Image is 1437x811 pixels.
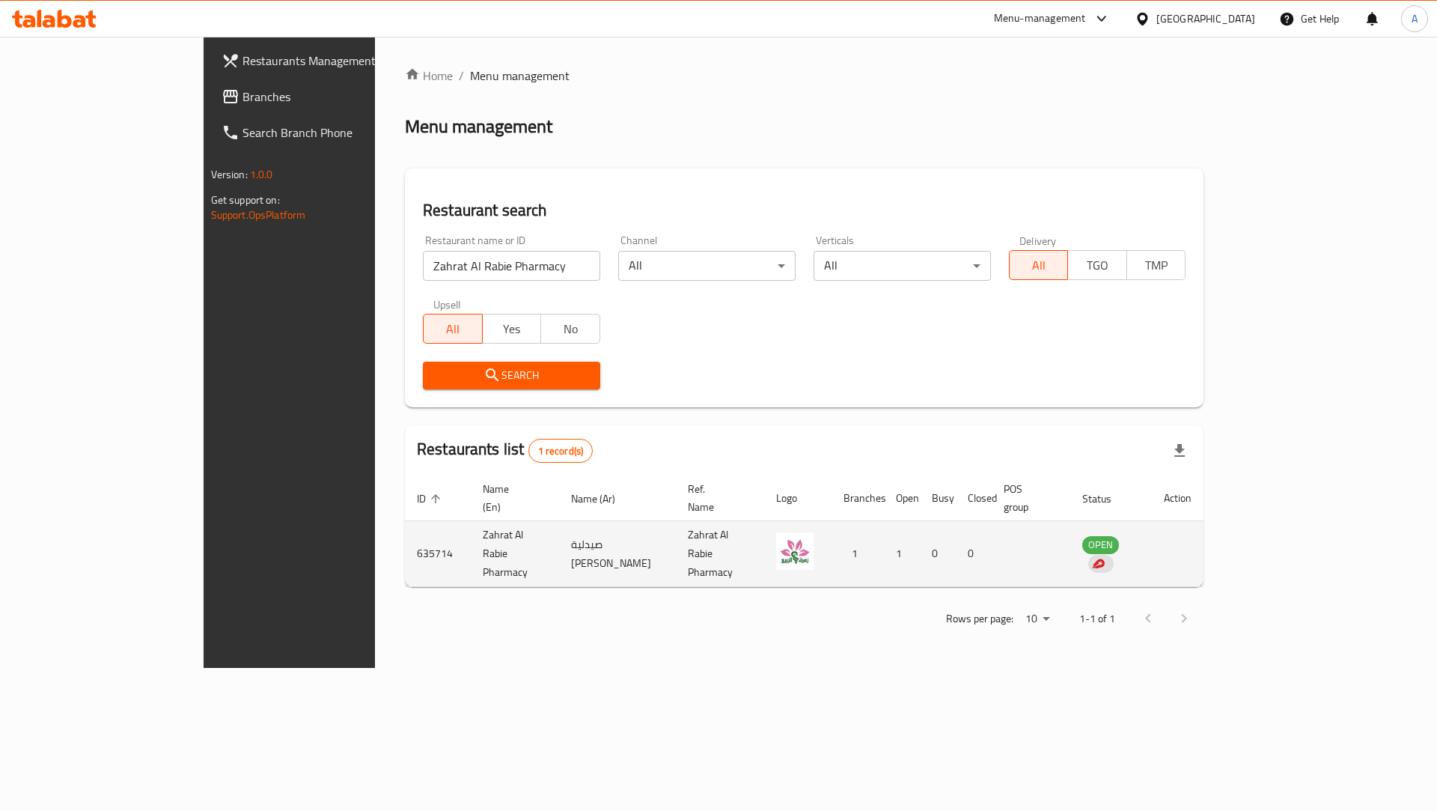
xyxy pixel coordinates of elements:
span: All [1016,255,1063,276]
div: [GEOGRAPHIC_DATA] [1156,10,1255,27]
span: TMP [1133,255,1180,276]
div: All [618,251,796,281]
p: Rows per page: [946,610,1013,628]
td: 0 [920,521,956,587]
div: OPEN [1082,536,1119,554]
button: TGO [1067,250,1127,280]
td: Zahrat Al Rabie Pharmacy [471,521,559,587]
button: TMP [1126,250,1186,280]
span: All [430,318,477,340]
a: Support.OpsPlatform [211,205,306,225]
th: Busy [920,476,956,521]
th: Closed [956,476,992,521]
nav: breadcrumb [405,67,1203,85]
span: Search Branch Phone [242,124,432,142]
span: Version: [211,165,248,184]
th: Branches [832,476,884,521]
a: Search Branch Phone [210,115,444,151]
span: Search [435,366,588,385]
img: delivery hero logo [1091,557,1105,571]
span: Ref. Name [688,480,746,516]
th: Open [884,476,920,521]
th: Action [1152,476,1203,521]
button: Yes [482,314,542,344]
span: 1.0.0 [250,165,273,184]
td: صيدلية [PERSON_NAME] [559,521,676,587]
button: Search [423,362,600,389]
p: 1-1 of 1 [1079,610,1115,628]
button: No [540,314,600,344]
h2: Restaurant search [423,199,1186,222]
span: ID [417,490,445,508]
td: 0 [956,521,992,587]
div: Menu-management [994,10,1086,28]
h2: Menu management [405,115,552,139]
td: Zahrat Al Rabie Pharmacy [676,521,764,587]
a: Restaurants Management [210,43,444,79]
div: All [814,251,991,281]
span: TGO [1074,255,1121,276]
div: Total records count [528,439,594,463]
span: Branches [242,88,432,106]
h2: Restaurants list [417,438,593,463]
td: 1 [884,521,920,587]
span: Status [1082,490,1131,508]
span: No [547,318,594,340]
button: All [1009,250,1069,280]
span: Menu management [470,67,570,85]
input: Search for restaurant name or ID.. [423,251,600,281]
th: Logo [764,476,832,521]
img: Zahrat Al Rabie Pharmacy [776,532,814,570]
span: Yes [489,318,536,340]
td: 1 [832,521,884,587]
span: Get support on: [211,190,280,210]
li: / [459,67,464,85]
span: Restaurants Management [242,52,432,70]
label: Upsell [433,299,461,309]
span: POS group [1004,480,1052,516]
div: Indicates that the vendor menu management has been moved to DH Catalog service [1088,555,1114,573]
span: A [1412,10,1418,27]
div: Export file [1162,433,1197,469]
div: Rows per page: [1019,608,1055,631]
span: Name (Ar) [571,490,635,508]
a: Branches [210,79,444,115]
label: Delivery [1019,235,1057,246]
span: Name (En) [483,480,541,516]
span: 1 record(s) [529,444,593,458]
button: All [423,314,483,344]
span: OPEN [1082,536,1119,553]
table: enhanced table [405,476,1203,587]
